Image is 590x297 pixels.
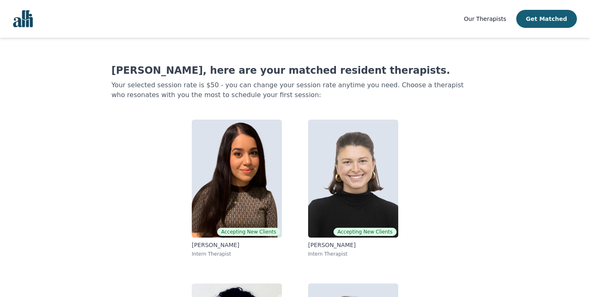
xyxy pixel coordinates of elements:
p: [PERSON_NAME] [308,241,398,249]
span: Accepting New Clients [334,228,397,236]
img: Heala Maudoodi [192,120,282,238]
img: Abby Tait [308,120,398,238]
a: Abby TaitAccepting New Clients[PERSON_NAME]Intern Therapist [302,113,405,264]
span: Accepting New Clients [217,228,280,236]
img: alli logo [13,10,33,27]
a: Our Therapists [464,14,506,24]
span: Our Therapists [464,16,506,22]
h1: [PERSON_NAME], here are your matched resident therapists. [111,64,479,77]
p: Your selected session rate is $50 - you can change your session rate anytime you need. Choose a t... [111,80,479,100]
button: Get Matched [516,10,577,28]
a: Heala MaudoodiAccepting New Clients[PERSON_NAME]Intern Therapist [185,113,288,264]
p: Intern Therapist [192,251,282,257]
p: Intern Therapist [308,251,398,257]
p: [PERSON_NAME] [192,241,282,249]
